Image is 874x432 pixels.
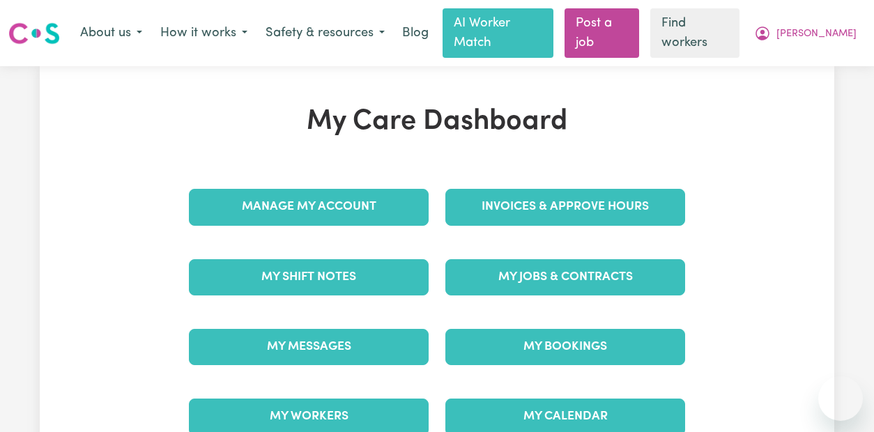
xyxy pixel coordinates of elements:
[8,21,60,46] img: Careseekers logo
[445,259,685,295] a: My Jobs & Contracts
[394,18,437,49] a: Blog
[776,26,857,42] span: [PERSON_NAME]
[71,19,151,48] button: About us
[256,19,394,48] button: Safety & resources
[445,329,685,365] a: My Bookings
[745,19,866,48] button: My Account
[565,8,639,58] a: Post a job
[181,105,693,139] h1: My Care Dashboard
[189,259,429,295] a: My Shift Notes
[8,17,60,49] a: Careseekers logo
[151,19,256,48] button: How it works
[189,329,429,365] a: My Messages
[445,189,685,225] a: Invoices & Approve Hours
[189,189,429,225] a: Manage My Account
[650,8,739,58] a: Find workers
[443,8,553,58] a: AI Worker Match
[818,376,863,421] iframe: Button to launch messaging window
